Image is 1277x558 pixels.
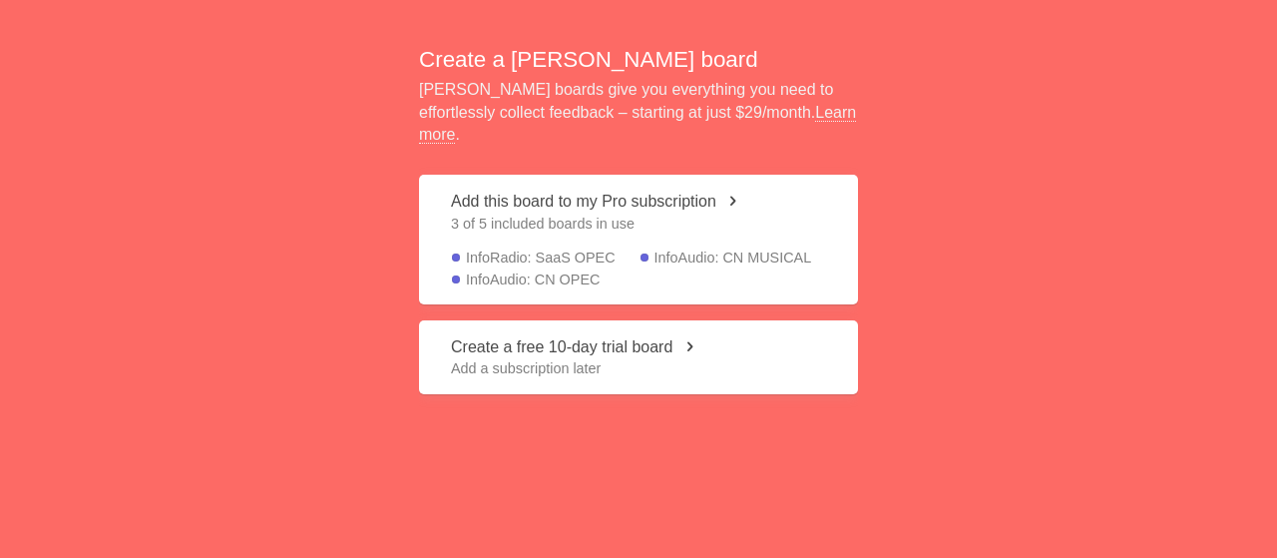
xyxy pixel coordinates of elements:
[419,44,858,75] h2: Create a [PERSON_NAME] board
[466,248,616,268] span: InfoRadio: SaaS OPEC
[419,175,858,304] button: Add this board to my Pro subscription 3 of 5 included boards in useInfoRadio: SaaS OPECInfoAudio:...
[419,320,858,395] button: Create a free 10-day trial board Add a subscription later
[451,358,826,378] span: Add a subscription later
[419,79,858,146] p: [PERSON_NAME] boards give you everything you need to effortlessly collect feedback – starting at ...
[451,214,826,234] span: 3 of 5 included boards in use
[466,270,600,289] span: InfoAudio: CN OPEC
[654,248,812,268] span: InfoAudio: CN MUSICAL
